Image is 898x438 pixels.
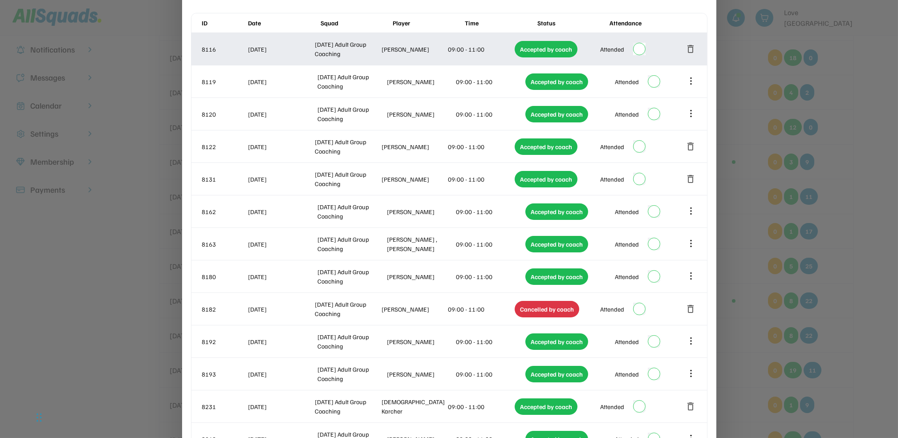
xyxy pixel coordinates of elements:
[317,332,385,351] div: [DATE] Adult Group Coaching
[515,41,577,57] div: Accepted by coach
[202,18,247,28] div: ID
[448,45,513,54] div: 09:00 - 11:00
[387,207,455,216] div: [PERSON_NAME]
[248,142,313,151] div: [DATE]
[202,402,247,411] div: 8231
[610,18,680,28] div: Attendance
[202,272,247,281] div: 8180
[317,105,385,123] div: [DATE] Adult Group Coaching
[248,369,316,379] div: [DATE]
[525,366,588,382] div: Accepted by coach
[686,44,696,54] button: delete
[202,239,247,249] div: 8163
[615,207,639,216] div: Attended
[465,18,535,28] div: Time
[456,369,524,379] div: 09:00 - 11:00
[248,337,316,346] div: [DATE]
[393,18,463,28] div: Player
[686,304,696,314] button: delete
[515,138,577,155] div: Accepted by coach
[202,45,247,54] div: 8116
[382,142,447,151] div: [PERSON_NAME]
[456,77,524,86] div: 09:00 - 11:00
[202,207,247,216] div: 8162
[525,106,588,122] div: Accepted by coach
[600,174,624,184] div: Attended
[321,18,391,28] div: Squad
[615,239,639,249] div: Attended
[248,174,313,184] div: [DATE]
[202,174,247,184] div: 8131
[448,304,513,314] div: 09:00 - 11:00
[317,267,385,286] div: [DATE] Adult Group Coaching
[456,239,524,249] div: 09:00 - 11:00
[515,398,577,415] div: Accepted by coach
[202,109,247,119] div: 8120
[317,365,385,383] div: [DATE] Adult Group Coaching
[448,402,513,411] div: 09:00 - 11:00
[456,109,524,119] div: 09:00 - 11:00
[387,109,455,119] div: [PERSON_NAME]
[515,301,579,317] div: Cancelled by coach
[615,77,639,86] div: Attended
[525,236,588,252] div: Accepted by coach
[456,272,524,281] div: 09:00 - 11:00
[456,207,524,216] div: 09:00 - 11:00
[615,109,639,119] div: Attended
[600,402,624,411] div: Attended
[315,300,380,318] div: [DATE] Adult Group Coaching
[600,45,624,54] div: Attended
[248,402,313,411] div: [DATE]
[525,73,588,90] div: Accepted by coach
[686,141,696,152] button: delete
[448,142,513,151] div: 09:00 - 11:00
[248,272,316,281] div: [DATE]
[686,174,696,184] button: delete
[248,77,316,86] div: [DATE]
[382,45,447,54] div: [PERSON_NAME]
[317,72,385,91] div: [DATE] Adult Group Coaching
[600,142,624,151] div: Attended
[615,272,639,281] div: Attended
[248,207,316,216] div: [DATE]
[600,304,624,314] div: Attended
[248,18,319,28] div: Date
[382,174,447,184] div: [PERSON_NAME]
[202,369,247,379] div: 8193
[387,77,455,86] div: [PERSON_NAME]
[387,272,455,281] div: [PERSON_NAME]
[248,304,313,314] div: [DATE]
[448,174,513,184] div: 09:00 - 11:00
[686,401,696,412] button: delete
[248,239,316,249] div: [DATE]
[615,337,639,346] div: Attended
[317,235,385,253] div: [DATE] Adult Group Coaching
[456,337,524,346] div: 09:00 - 11:00
[525,333,588,350] div: Accepted by coach
[202,77,247,86] div: 8119
[202,337,247,346] div: 8192
[248,109,316,119] div: [DATE]
[202,304,247,314] div: 8182
[387,369,455,379] div: [PERSON_NAME]
[315,170,380,188] div: [DATE] Adult Group Coaching
[525,268,588,285] div: Accepted by coach
[315,40,380,58] div: [DATE] Adult Group Coaching
[387,337,455,346] div: [PERSON_NAME]
[317,202,385,221] div: [DATE] Adult Group Coaching
[525,203,588,220] div: Accepted by coach
[202,142,247,151] div: 8122
[315,397,380,416] div: [DATE] Adult Group Coaching
[315,137,380,156] div: [DATE] Adult Group Coaching
[387,235,455,253] div: [PERSON_NAME] , [PERSON_NAME]
[515,171,577,187] div: Accepted by coach
[615,369,639,379] div: Attended
[537,18,608,28] div: Status
[382,304,447,314] div: [PERSON_NAME]
[382,397,447,416] div: [DEMOGRAPHIC_DATA] Karcher
[248,45,313,54] div: [DATE]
